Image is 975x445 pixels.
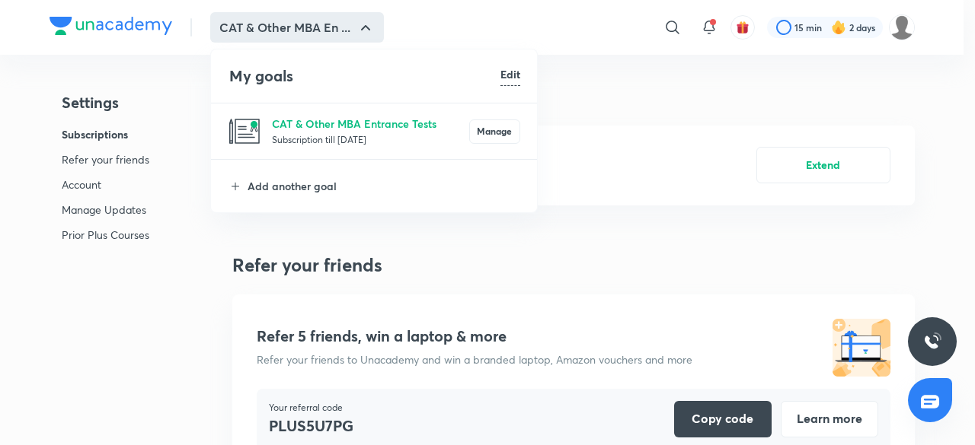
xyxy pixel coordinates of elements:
p: CAT & Other MBA Entrance Tests [272,116,469,132]
p: Add another goal [248,178,520,194]
button: Manage [469,119,520,144]
img: CAT & Other MBA Entrance Tests [229,116,260,147]
h6: Edit [500,66,520,82]
h4: My goals [229,65,500,87]
p: Subscription till [DATE] [272,132,469,147]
